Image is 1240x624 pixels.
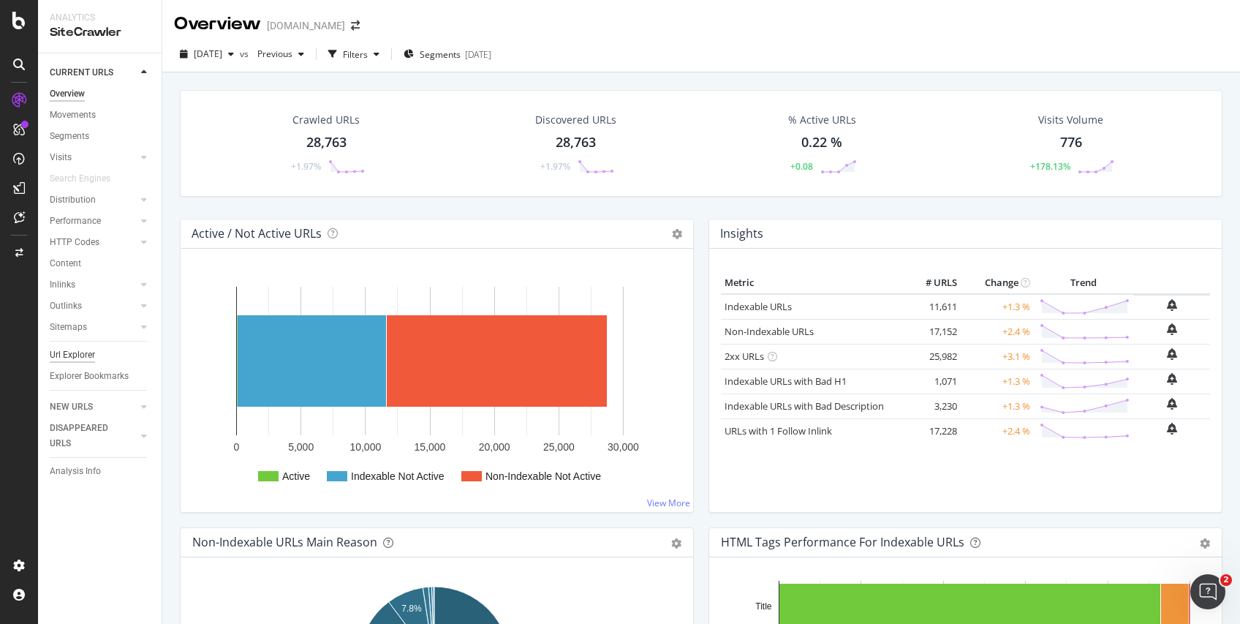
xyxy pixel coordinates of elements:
[556,133,596,152] div: 28,763
[306,133,347,152] div: 28,763
[50,464,101,479] div: Analysis Info
[50,171,110,187] div: Search Engines
[50,150,72,165] div: Visits
[401,604,422,614] text: 7.8%
[543,441,575,453] text: 25,000
[801,133,842,152] div: 0.22 %
[50,298,82,314] div: Outlinks
[961,418,1034,443] td: +2.4 %
[50,12,150,24] div: Analytics
[1167,348,1177,360] div: bell-plus
[902,319,961,344] td: 17,152
[725,399,884,413] a: Indexable URLs with Bad Description
[1220,574,1232,586] span: 2
[672,229,682,239] i: Options
[725,375,847,388] a: Indexable URLs with Bad H1
[50,347,95,363] div: Url Explorer
[535,113,616,127] div: Discovered URLs
[485,470,601,482] text: Non-Indexable Not Active
[415,441,446,453] text: 15,000
[902,294,961,320] td: 11,611
[1190,574,1225,609] iframe: Intercom live chat
[50,256,81,271] div: Content
[50,347,151,363] a: Url Explorer
[282,470,310,482] text: Active
[647,497,690,509] a: View More
[50,235,137,250] a: HTTP Codes
[50,65,137,80] a: CURRENT URLS
[267,18,345,33] div: [DOMAIN_NAME]
[50,129,89,144] div: Segments
[608,441,639,453] text: 30,000
[398,42,497,66] button: Segments[DATE]
[50,369,151,384] a: Explorer Bookmarks
[50,256,151,271] a: Content
[1034,272,1133,294] th: Trend
[291,160,321,173] div: +1.97%
[1200,538,1210,549] div: gear
[902,394,961,418] td: 3,230
[252,42,310,66] button: Previous
[192,224,322,244] h4: Active / Not Active URLs
[252,48,292,60] span: Previous
[50,399,93,415] div: NEW URLS
[725,325,814,338] a: Non-Indexable URLs
[50,214,137,229] a: Performance
[50,86,85,102] div: Overview
[790,160,813,173] div: +0.08
[961,319,1034,344] td: +2.4 %
[540,160,570,173] div: +1.97%
[194,48,222,60] span: 2025 Aug. 25th
[961,394,1034,418] td: +1.3 %
[902,418,961,443] td: 17,228
[1167,299,1177,311] div: bell-plus
[50,214,101,229] div: Performance
[50,235,99,250] div: HTTP Codes
[349,441,381,453] text: 10,000
[50,65,113,80] div: CURRENT URLS
[288,441,314,453] text: 5,000
[50,24,150,41] div: SiteCrawler
[725,300,792,313] a: Indexable URLs
[1167,323,1177,335] div: bell-plus
[1038,113,1103,127] div: Visits Volume
[50,369,129,384] div: Explorer Bookmarks
[50,192,137,208] a: Distribution
[465,48,491,61] div: [DATE]
[50,277,75,293] div: Inlinks
[322,42,385,66] button: Filters
[50,86,151,102] a: Overview
[343,48,368,61] div: Filters
[192,272,676,500] svg: A chart.
[1167,373,1177,385] div: bell-plus
[420,48,461,61] span: Segments
[351,470,445,482] text: Indexable Not Active
[50,108,151,123] a: Movements
[755,601,772,612] text: Title
[788,113,856,127] div: % Active URLs
[961,369,1034,394] td: +1.3 %
[671,538,681,549] div: gear
[961,272,1034,294] th: Change
[1167,398,1177,410] div: bell-plus
[50,192,96,208] div: Distribution
[725,424,832,437] a: URLs with 1 Follow Inlink
[240,48,252,60] span: vs
[721,272,902,294] th: Metric
[725,350,764,363] a: 2xx URLs
[50,150,137,165] a: Visits
[50,320,137,335] a: Sitemaps
[961,294,1034,320] td: +1.3 %
[902,369,961,394] td: 1,071
[1030,160,1070,173] div: +178.13%
[174,42,240,66] button: [DATE]
[902,272,961,294] th: # URLS
[50,298,137,314] a: Outlinks
[174,12,261,37] div: Overview
[961,344,1034,369] td: +3.1 %
[351,20,360,31] div: arrow-right-arrow-left
[1167,423,1177,435] div: bell-plus
[50,464,151,479] a: Analysis Info
[902,344,961,369] td: 25,982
